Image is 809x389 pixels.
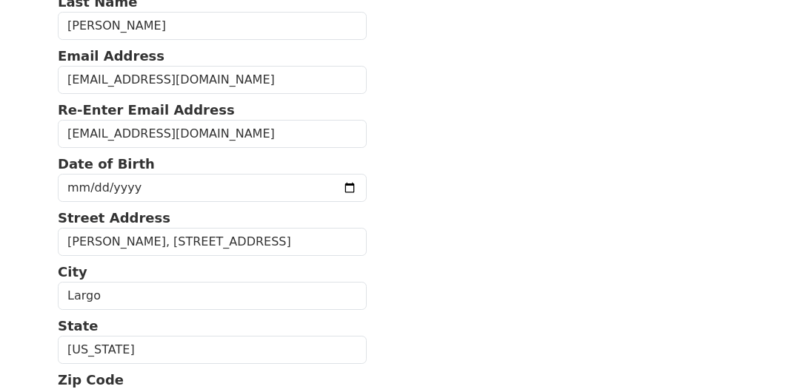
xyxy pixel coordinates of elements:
[58,102,235,118] strong: Re-Enter Email Address
[58,228,367,256] input: Street Address
[58,372,124,388] strong: Zip Code
[58,156,155,172] strong: Date of Birth
[58,48,164,64] strong: Email Address
[58,264,87,280] strong: City
[58,120,367,148] input: Re-Enter Email Address
[58,318,99,334] strong: State
[58,210,170,226] strong: Street Address
[58,66,367,94] input: Email Address
[58,282,367,310] input: City
[58,12,367,40] input: Last Name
